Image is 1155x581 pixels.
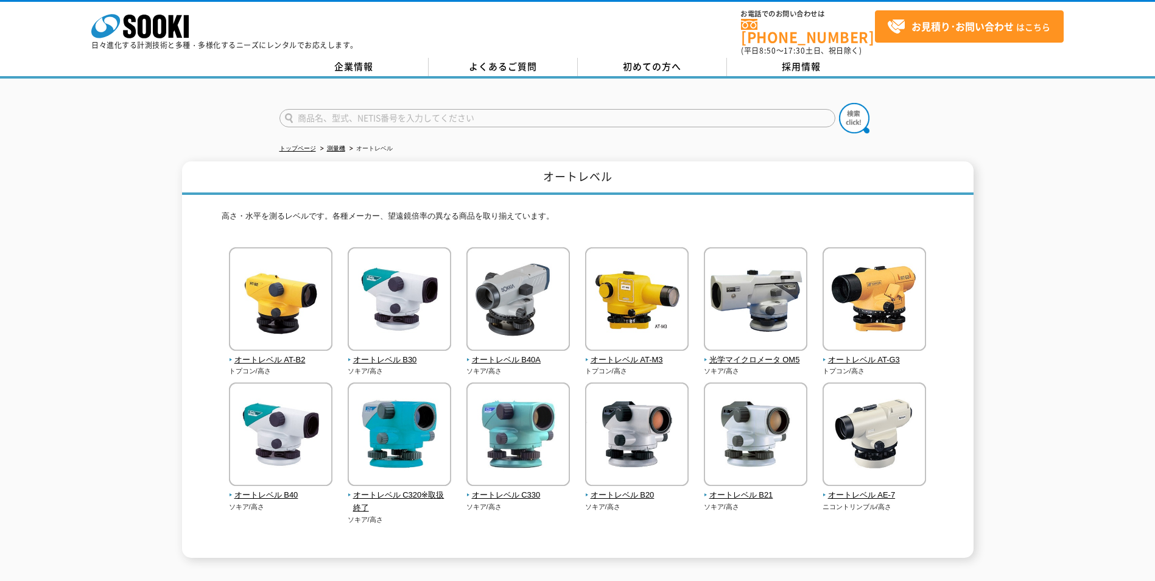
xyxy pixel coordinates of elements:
span: オートレベル B20 [585,489,689,502]
a: オートレベル C330 [466,477,570,502]
span: お電話でのお問い合わせは [741,10,875,18]
a: オートレベル B40A [466,342,570,367]
p: ニコントリンブル/高さ [823,502,927,512]
img: オートレベル AE-7 [823,382,926,489]
strong: お見積り･お問い合わせ [911,19,1014,33]
img: オートレベル AT-G3 [823,247,926,354]
span: オートレベル AT-M3 [585,354,689,367]
img: オートレベル C330 [466,382,570,489]
p: ソキア/高さ [704,502,808,512]
a: 光学マイクロメータ OM5 [704,342,808,367]
a: [PHONE_NUMBER] [741,19,875,44]
img: オートレベル AT-B2 [229,247,332,354]
img: btn_search.png [839,103,869,133]
a: オートレベル AT-B2 [229,342,333,367]
p: ソキア/高さ [348,515,452,525]
span: オートレベル B40A [466,354,570,367]
a: よくあるご質問 [429,58,578,76]
span: 8:50 [759,45,776,56]
h1: オートレベル [182,161,974,195]
span: オートレベル B21 [704,489,808,502]
span: (平日 ～ 土日、祝日除く) [741,45,862,56]
a: 採用情報 [727,58,876,76]
p: 高さ・水平を測るレベルです。各種メーカー、望遠鏡倍率の異なる商品を取り揃えています。 [222,210,934,229]
p: ソキア/高さ [585,502,689,512]
p: トプコン/高さ [229,366,333,376]
a: 測量機 [327,145,345,152]
span: 初めての方へ [623,60,681,73]
a: オートレベル AT-G3 [823,342,927,367]
a: オートレベル B20 [585,477,689,502]
p: ソキア/高さ [229,502,333,512]
a: オートレベル C320※取扱終了 [348,477,452,514]
li: オートレベル [347,143,393,155]
span: オートレベル B30 [348,354,452,367]
span: オートレベル B40 [229,489,333,502]
p: ソキア/高さ [348,366,452,376]
span: オートレベル AT-B2 [229,354,333,367]
p: 日々進化する計測技術と多種・多様化するニーズにレンタルでお応えします。 [91,41,358,49]
span: 17:30 [784,45,806,56]
span: オートレベル AT-G3 [823,354,927,367]
p: ソキア/高さ [704,366,808,376]
p: ソキア/高さ [466,502,570,512]
img: オートレベル AT-M3 [585,247,689,354]
a: 初めての方へ [578,58,727,76]
a: オートレベル B40 [229,477,333,502]
img: オートレベル B20 [585,382,689,489]
span: 光学マイクロメータ OM5 [704,354,808,367]
input: 商品名、型式、NETIS番号を入力してください [279,109,835,127]
span: オートレベル AE-7 [823,489,927,502]
a: 企業情報 [279,58,429,76]
p: トプコン/高さ [585,366,689,376]
img: 光学マイクロメータ OM5 [704,247,807,354]
p: トプコン/高さ [823,366,927,376]
img: オートレベル C320※取扱終了 [348,382,451,489]
a: オートレベル B30 [348,342,452,367]
img: オートレベル B30 [348,247,451,354]
img: オートレベル B40A [466,247,570,354]
span: オートレベル C330 [466,489,570,502]
a: トップページ [279,145,316,152]
a: お見積り･お問い合わせはこちら [875,10,1064,43]
img: オートレベル B21 [704,382,807,489]
a: オートレベル AE-7 [823,477,927,502]
img: オートレベル B40 [229,382,332,489]
span: はこちら [887,18,1050,36]
a: オートレベル B21 [704,477,808,502]
a: オートレベル AT-M3 [585,342,689,367]
p: ソキア/高さ [466,366,570,376]
span: オートレベル C320※取扱終了 [348,489,452,515]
